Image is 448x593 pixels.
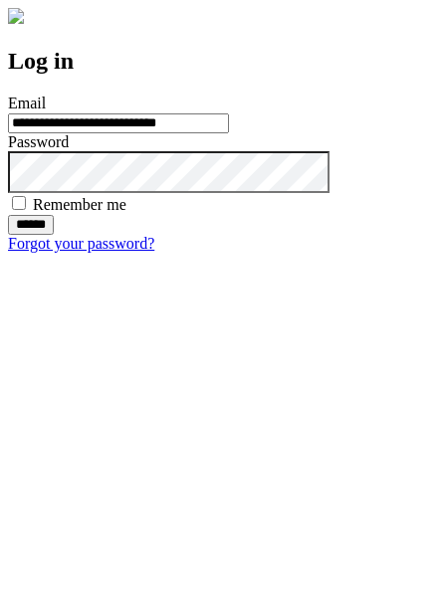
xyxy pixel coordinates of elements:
[8,95,46,111] label: Email
[8,235,154,252] a: Forgot your password?
[8,133,69,150] label: Password
[33,196,126,213] label: Remember me
[8,48,440,75] h2: Log in
[8,8,24,24] img: logo-4e3dc11c47720685a147b03b5a06dd966a58ff35d612b21f08c02c0306f2b779.png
